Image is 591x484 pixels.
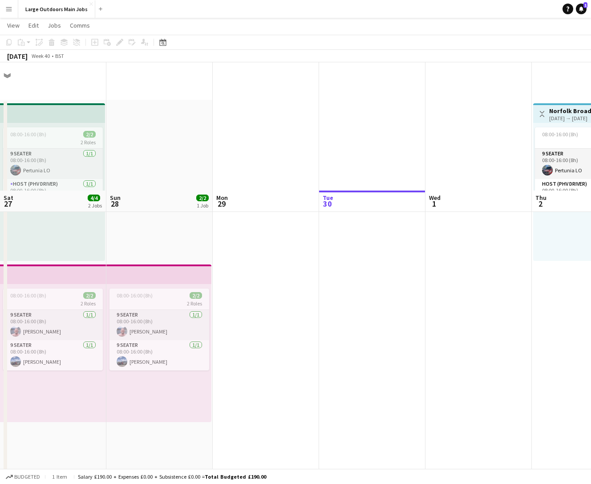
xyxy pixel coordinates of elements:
span: 08:00-16:00 (8h) [542,131,578,138]
span: Thu [535,194,546,202]
div: 1 Job [197,202,208,209]
button: Budgeted [4,472,41,482]
app-job-card: 08:00-16:00 (8h)2/22 Roles9 Seater1/108:00-16:00 (8h)Pertunia LOHost (PHV Driver)1/108:00-16:00 (... [3,127,103,209]
div: BST [55,53,64,59]
span: 30 [321,199,333,209]
span: 08:00-16:00 (8h) [10,292,46,299]
span: Mon [216,194,228,202]
app-card-role: Host (PHV Driver)1/108:00-16:00 (8h)[PERSON_NAME] [3,179,103,209]
span: Tue [323,194,333,202]
span: Wed [429,194,441,202]
a: Comms [66,20,93,31]
span: 2 Roles [81,139,96,146]
span: 1 [583,2,587,8]
span: 4/4 [88,195,100,201]
app-job-card: 08:00-16:00 (8h)2/22 Roles9 Seater1/108:00-16:00 (8h)[PERSON_NAME]9 Seater1/108:00-16:00 (8h)[PER... [3,289,103,370]
span: Edit [28,21,39,29]
span: 2 Roles [81,300,96,307]
span: 2 [534,199,546,209]
span: 28 [109,199,121,209]
span: View [7,21,20,29]
span: Sat [4,194,13,202]
app-card-role: 9 Seater1/108:00-16:00 (8h)[PERSON_NAME] [109,340,209,370]
button: Large Outdoors Main Jobs [18,0,95,18]
a: Jobs [44,20,65,31]
span: 2/2 [83,292,96,299]
app-card-role: 9 Seater1/108:00-16:00 (8h)[PERSON_NAME] [3,310,103,340]
a: 1 [576,4,587,14]
a: Edit [25,20,42,31]
span: 2/2 [83,131,96,138]
span: 29 [215,199,228,209]
span: 08:00-16:00 (8h) [10,131,46,138]
span: Budgeted [14,474,40,480]
div: Salary £190.00 + Expenses £0.00 + Subsistence £0.00 = [78,473,266,480]
span: 08:00-16:00 (8h) [117,292,153,299]
span: 2 Roles [187,300,202,307]
app-job-card: 08:00-16:00 (8h)2/22 Roles9 Seater1/108:00-16:00 (8h)[PERSON_NAME]9 Seater1/108:00-16:00 (8h)[PER... [109,289,209,370]
div: [DATE] [7,52,28,61]
span: Comms [70,21,90,29]
span: Jobs [48,21,61,29]
div: 2 Jobs [88,202,102,209]
span: 1 [428,199,441,209]
span: 27 [2,199,13,209]
app-card-role: 9 Seater1/108:00-16:00 (8h)Pertunia LO [3,149,103,179]
span: Sun [110,194,121,202]
span: Week 40 [29,53,52,59]
a: View [4,20,23,31]
span: Total Budgeted £190.00 [205,473,266,480]
span: 2/2 [196,195,209,201]
app-card-role: 9 Seater1/108:00-16:00 (8h)[PERSON_NAME] [109,310,209,340]
span: 1 item [49,473,70,480]
app-card-role: 9 Seater1/108:00-16:00 (8h)[PERSON_NAME] [3,340,103,370]
span: 2/2 [190,292,202,299]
